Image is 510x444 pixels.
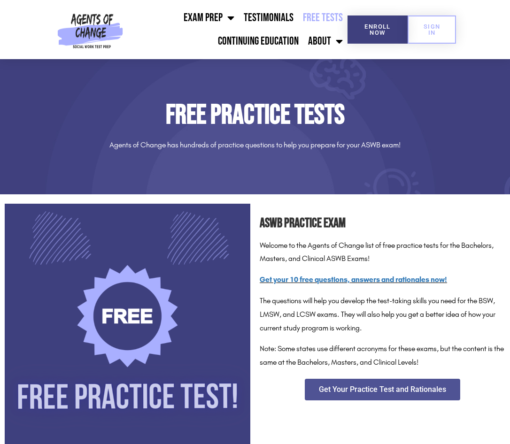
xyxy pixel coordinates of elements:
[319,386,446,393] span: Get Your Practice Test and Rationales
[303,30,348,53] a: About
[298,6,348,30] a: Free Tests
[260,239,505,266] p: Welcome to the Agents of Change list of free practice tests for the Bachelors, Masters, and Clini...
[305,379,460,400] a: Get Your Practice Test and Rationales
[213,30,303,53] a: Continuing Education
[348,15,408,44] a: Enroll Now
[239,6,298,30] a: Testimonials
[363,23,393,36] span: Enroll Now
[260,213,505,234] h2: ASWB Practice Exam
[5,138,505,152] p: Agents of Change has hundreds of practice questions to help you prepare for your ASWB exam!
[260,342,505,369] p: Note: Some states use different acronyms for these exams, but the content is the same at the Bach...
[179,6,239,30] a: Exam Prep
[260,275,447,284] a: Get your 10 free questions, answers and rationales now!
[408,15,456,44] a: SIGN IN
[260,294,505,335] p: The questions will help you develop the test-taking skills you need for the BSW, LMSW, and LCSW e...
[5,101,505,129] h1: Free Practice Tests
[423,23,441,36] span: SIGN IN
[126,6,348,53] nav: Menu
